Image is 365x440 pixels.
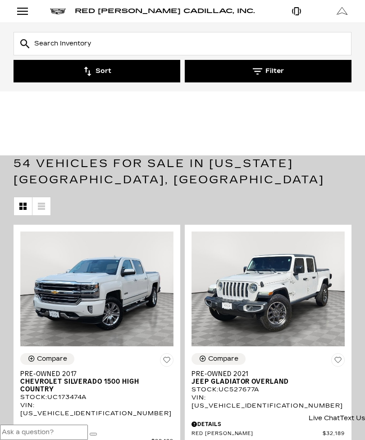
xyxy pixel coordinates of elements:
[309,414,340,422] span: Live Chat
[192,378,338,386] span: Jeep Gladiator Overland
[75,8,255,14] a: Red [PERSON_NAME] Cadillac, Inc.
[20,370,167,378] span: Pre-Owned 2017
[75,7,255,15] span: Red [PERSON_NAME] Cadillac, Inc.
[192,231,345,346] img: 2021 Jeep Gladiator Overland
[185,60,351,82] button: Filter
[192,420,345,428] div: Pricing Details - Pre-Owned 2021 Jeep Gladiator Overland
[208,355,238,363] div: Compare
[192,370,338,378] span: Pre-Owned 2021
[50,9,66,14] img: Cadillac logo
[14,32,351,55] input: Search Inventory
[14,60,180,82] button: Sort
[20,378,167,393] span: Chevrolet Silverado 1500 High Country
[90,433,97,435] button: Send
[340,412,365,425] a: Text Us
[20,353,74,365] button: Compare Vehicle
[192,394,345,410] div: VIN: [US_VEHICLE_IDENTIFICATION_NUMBER]
[14,157,324,186] span: 54 Vehicles for Sale in [US_STATE][GEOGRAPHIC_DATA], [GEOGRAPHIC_DATA]
[323,431,345,437] span: $32,189
[37,355,67,363] div: Compare
[309,412,340,425] a: Live Chat
[20,401,173,417] div: VIN: [US_VEHICLE_IDENTIFICATION_NUMBER]
[192,370,345,386] a: Pre-Owned 2021Jeep Gladiator Overland
[160,353,173,370] button: Save Vehicle
[50,8,66,14] a: Cadillac logo
[192,353,246,365] button: Compare Vehicle
[192,431,345,437] a: Red [PERSON_NAME] $32,189
[331,353,345,370] button: Save Vehicle
[192,386,345,394] div: Stock : UC527677A
[192,431,323,437] span: Red [PERSON_NAME]
[20,370,173,393] a: Pre-Owned 2017Chevrolet Silverado 1500 High Country
[340,414,365,422] span: Text Us
[20,231,173,346] img: 2017 Chevrolet Silverado 1500 High Country
[20,393,173,401] div: Stock : UC173474A
[20,428,173,436] div: Pricing Details - Pre-Owned 2017 Chevrolet Silverado 1500 High Country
